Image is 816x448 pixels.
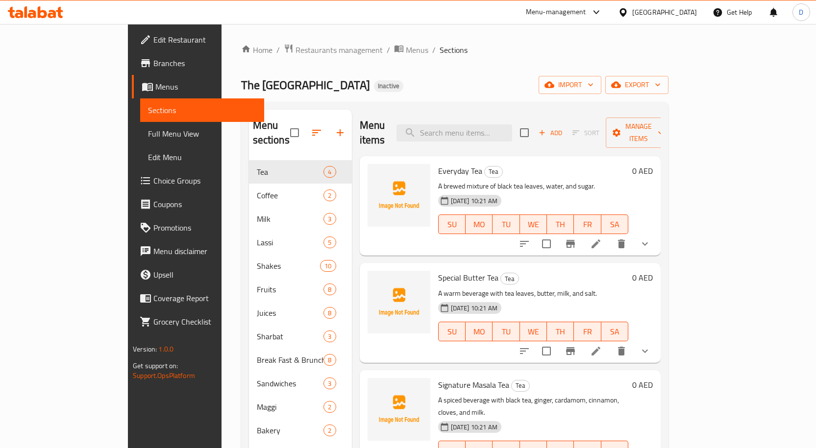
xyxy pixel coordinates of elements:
div: Juices [257,307,324,319]
span: 4 [324,167,335,177]
span: Milk [257,213,324,225]
h6: 0 AED [632,271,653,284]
div: Shakes10 [249,254,352,278]
button: FR [574,322,601,341]
span: Tea [257,166,324,178]
span: MO [470,325,489,339]
span: Grocery Checklist [153,316,256,328]
span: Coverage Report [153,292,256,304]
span: Select all sections [284,122,305,143]
div: items [323,213,336,225]
div: Tea [511,380,530,392]
span: SA [605,325,624,339]
span: Everyday Tea [438,164,482,178]
div: items [320,260,336,272]
span: Menus [155,81,256,93]
svg: Show Choices [639,345,651,357]
button: TH [547,322,574,341]
span: Select to update [536,341,557,361]
div: Coffee2 [249,184,352,207]
span: 1.0.0 [158,343,173,355]
span: Sort sections [305,121,328,144]
span: SA [605,217,624,232]
span: Add item [535,125,566,141]
div: Fruits [257,283,324,295]
li: / [387,44,390,56]
span: 2 [324,402,335,412]
span: Promotions [153,222,256,234]
button: TH [547,214,574,234]
span: SU [443,325,462,339]
span: Edit Restaurant [153,34,256,46]
div: items [323,354,336,366]
div: Sandwiches [257,377,324,389]
div: items [323,401,336,413]
span: 8 [324,285,335,294]
div: items [323,283,336,295]
div: items [323,236,336,248]
p: A warm beverage with tea leaves, butter, milk, and salt. [438,287,628,300]
div: items [323,166,336,178]
div: Juices8 [249,301,352,325]
span: 2 [324,191,335,200]
span: [DATE] 10:21 AM [447,304,501,313]
span: Tea [512,380,529,391]
span: Break Fast & Brunch [257,354,324,366]
span: Add [537,127,564,139]
span: MO [470,217,489,232]
span: FR [578,217,597,232]
a: Edit menu item [590,238,602,250]
span: TU [496,217,516,232]
a: Restaurants management [284,44,383,56]
a: Edit menu item [590,345,602,357]
button: WE [520,322,547,341]
h2: Menu items [360,118,385,147]
a: Branches [132,51,264,75]
button: show more [633,232,657,256]
button: Add section [328,121,352,144]
span: Bakery [257,424,324,436]
span: Tea [485,166,502,177]
img: Everyday Tea [368,164,430,227]
button: show more [633,339,657,363]
span: TH [551,325,570,339]
div: Shakes [257,260,321,272]
p: A spiced beverage with black tea, ginger, cardamom, cinnamon, cloves, and milk. [438,394,628,419]
button: sort-choices [513,339,536,363]
div: items [323,424,336,436]
span: Select section first [566,125,606,141]
li: / [432,44,436,56]
span: Menu disclaimer [153,245,256,257]
span: Sections [440,44,468,56]
a: Coupons [132,192,264,216]
span: 3 [324,214,335,224]
span: [DATE] 10:21 AM [447,196,501,206]
div: Sandwiches3 [249,372,352,395]
a: Upsell [132,263,264,286]
div: [GEOGRAPHIC_DATA] [632,7,697,18]
button: delete [610,232,633,256]
div: items [323,307,336,319]
span: Tea [501,273,519,284]
button: Add [535,125,566,141]
span: The [GEOGRAPHIC_DATA] [241,74,370,96]
button: SA [601,322,628,341]
button: sort-choices [513,232,536,256]
div: Fruits8 [249,278,352,301]
button: SU [438,214,466,234]
span: Edit Menu [148,151,256,163]
button: WE [520,214,547,234]
a: Menus [132,75,264,98]
a: Edit Restaurant [132,28,264,51]
div: Tea [500,273,519,284]
span: import [546,79,593,91]
button: Branch-specific-item [559,232,582,256]
span: 8 [324,355,335,365]
h6: 0 AED [632,378,653,392]
div: Lassi5 [249,231,352,254]
div: Sharbat3 [249,325,352,348]
button: Manage items [606,118,671,148]
span: 10 [321,261,335,271]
